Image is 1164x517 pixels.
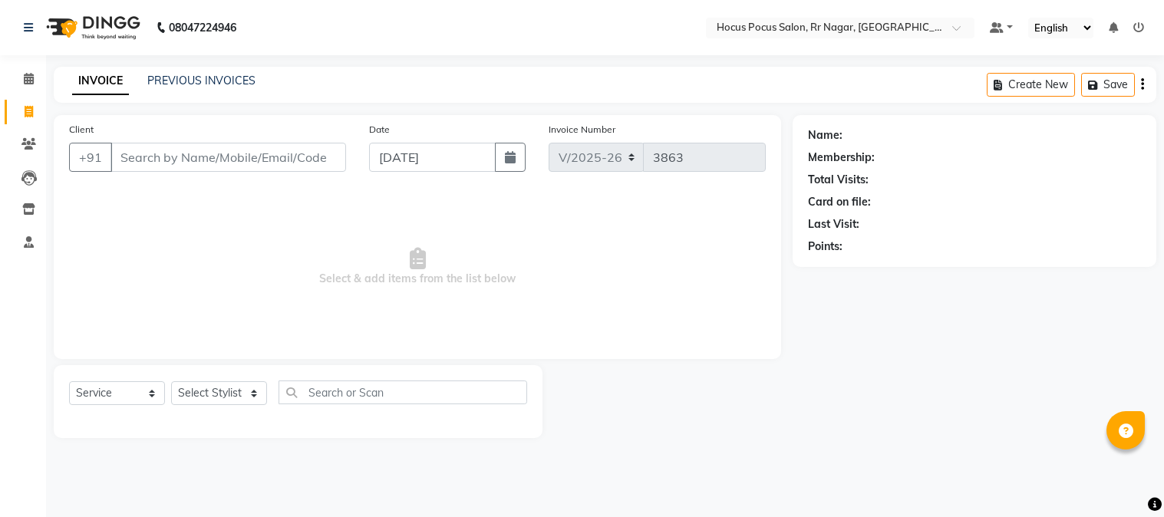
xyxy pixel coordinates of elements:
[808,194,871,210] div: Card on file:
[72,68,129,95] a: INVOICE
[1100,456,1149,502] iframe: chat widget
[69,143,112,172] button: +91
[808,216,859,232] div: Last Visit:
[987,73,1075,97] button: Create New
[279,380,527,404] input: Search or Scan
[808,150,875,166] div: Membership:
[808,172,869,188] div: Total Visits:
[69,123,94,137] label: Client
[147,74,256,87] a: PREVIOUS INVOICES
[169,6,236,49] b: 08047224946
[39,6,144,49] img: logo
[808,127,842,143] div: Name:
[110,143,346,172] input: Search by Name/Mobile/Email/Code
[1081,73,1135,97] button: Save
[808,239,842,255] div: Points:
[549,123,615,137] label: Invoice Number
[369,123,390,137] label: Date
[69,190,766,344] span: Select & add items from the list below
